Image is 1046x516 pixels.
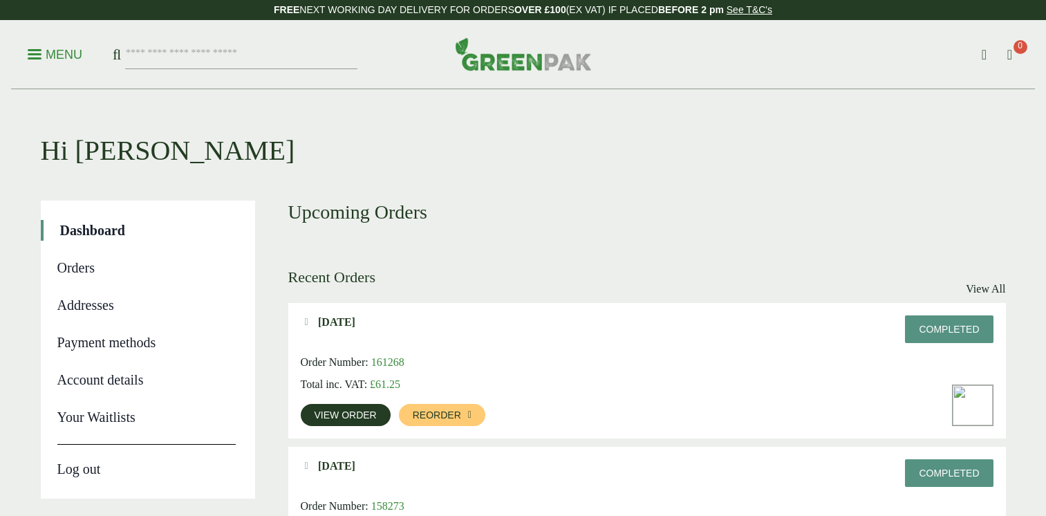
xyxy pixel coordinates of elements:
span: 161268 [371,356,404,368]
a: Your Waitlists [57,407,236,427]
img: 16oz-PET-Smoothie-Cup-with-Strawberry-Milkshake-and-cream-300x200.jpg [953,385,993,425]
span: Order Number: [301,356,368,368]
a: Addresses [57,295,236,315]
span: 158273 [371,500,404,512]
strong: BEFORE 2 pm [658,4,724,15]
span: Completed [919,324,979,335]
a: Menu [28,46,82,60]
span: View order [315,410,377,420]
a: Dashboard [60,220,236,241]
strong: OVER £100 [514,4,566,15]
p: Menu [28,46,82,63]
a: Reorder [399,404,492,426]
span: Order Number: [301,500,368,512]
i: Cart [1001,48,1018,62]
span: Total inc. VAT: [301,378,368,390]
span: [DATE] [318,459,355,472]
a: Account details [57,369,236,390]
span: [DATE] [318,315,355,329]
a: View order [301,404,391,426]
img: GreenPak Supplies [455,37,592,71]
a: See T&C's [727,4,772,15]
a: Orders [57,257,236,278]
h3: Upcoming Orders [288,201,1006,224]
a: 0 [1001,44,1018,65]
span: Reorder [413,410,461,420]
i: My Account [975,48,993,62]
strong: FREE [274,4,299,15]
span: Completed [919,468,979,479]
span: 0 [1014,40,1027,54]
bdi: 61.25 [370,378,400,390]
a: Log out [57,444,236,479]
a: Payment methods [57,332,236,353]
span: £ [370,378,375,390]
h3: Recent Orders [288,268,375,286]
a: View All [966,281,1005,297]
h1: Hi [PERSON_NAME] [41,90,1006,167]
